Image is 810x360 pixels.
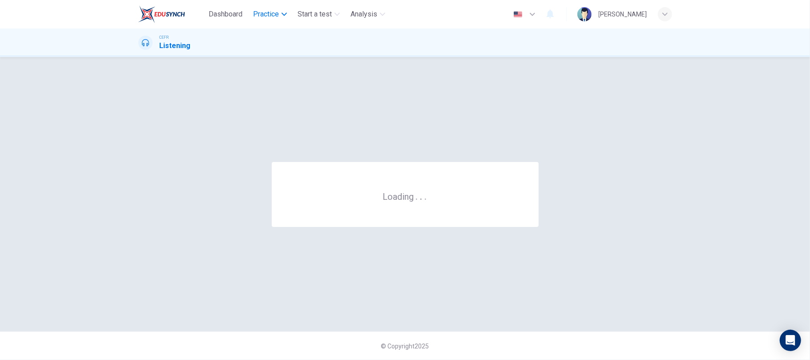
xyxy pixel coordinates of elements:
[577,7,592,21] img: Profile picture
[138,5,206,23] a: EduSynch logo
[424,188,427,203] h6: .
[294,6,343,22] button: Start a test
[599,9,647,20] div: [PERSON_NAME]
[415,188,419,203] h6: .
[351,9,377,20] span: Analysis
[381,343,429,350] span: © Copyright 2025
[383,190,427,202] h6: Loading
[205,6,246,22] button: Dashboard
[420,188,423,203] h6: .
[780,330,801,351] div: Open Intercom Messenger
[250,6,290,22] button: Practice
[138,5,185,23] img: EduSynch logo
[347,6,389,22] button: Analysis
[253,9,279,20] span: Practice
[160,40,191,51] h1: Listening
[298,9,332,20] span: Start a test
[160,34,169,40] span: CEFR
[512,11,524,18] img: en
[209,9,242,20] span: Dashboard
